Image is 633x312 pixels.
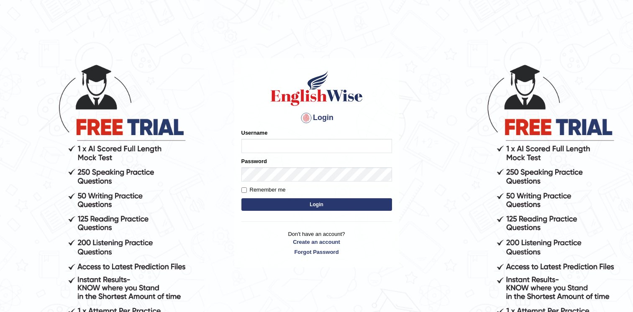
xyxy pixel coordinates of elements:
[241,157,267,165] label: Password
[241,129,268,137] label: Username
[241,248,392,256] a: Forgot Password
[241,238,392,246] a: Create an account
[241,111,392,125] h4: Login
[269,69,364,107] img: Logo of English Wise sign in for intelligent practice with AI
[241,230,392,256] p: Don't have an account?
[241,186,286,194] label: Remember me
[241,198,392,211] button: Login
[241,187,247,193] input: Remember me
